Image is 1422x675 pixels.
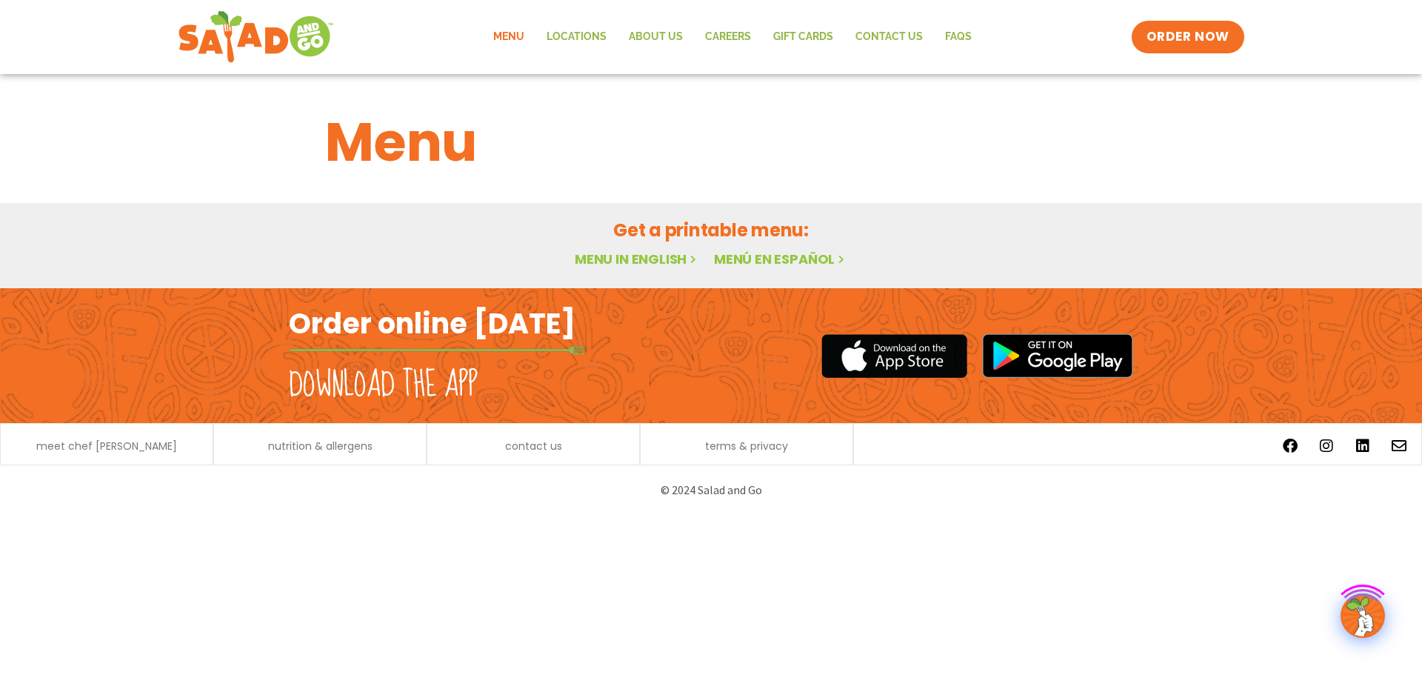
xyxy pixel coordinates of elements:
span: ORDER NOW [1146,28,1229,46]
a: Locations [535,20,618,54]
nav: Menu [482,20,983,54]
img: google_play [982,333,1133,378]
a: terms & privacy [705,441,788,451]
a: ORDER NOW [1132,21,1244,53]
a: Careers [694,20,762,54]
a: GIFT CARDS [762,20,844,54]
h2: Get a printable menu: [325,217,1097,243]
h2: Order online [DATE] [289,305,575,342]
a: nutrition & allergens [268,441,373,451]
h2: Download the app [289,365,478,406]
a: About Us [618,20,694,54]
a: Menu [482,20,535,54]
a: contact us [505,441,562,451]
p: © 2024 Salad and Go [296,480,1126,500]
h1: Menu [325,102,1097,182]
a: Menu in English [575,250,699,268]
a: FAQs [934,20,983,54]
a: Contact Us [844,20,934,54]
img: fork [289,346,585,354]
img: appstore [821,332,967,380]
a: meet chef [PERSON_NAME] [36,441,177,451]
img: new-SAG-logo-768×292 [178,7,334,67]
a: Menú en español [714,250,847,268]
